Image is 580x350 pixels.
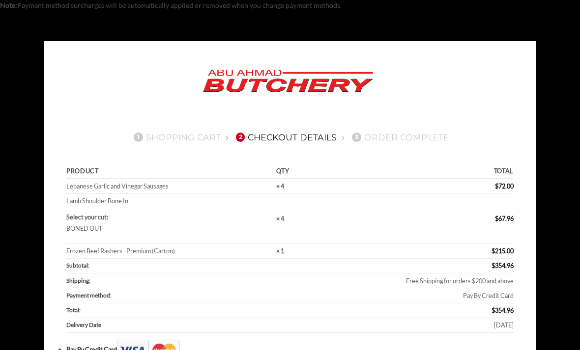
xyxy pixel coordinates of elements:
[492,262,514,269] bdi: 354.96
[309,318,514,333] td: [DATE]
[309,288,514,303] td: Pay By Credit Card
[66,194,273,244] td: Lamb Shoulder Bone In
[495,182,514,190] bdi: 72.00
[236,133,245,141] span: 2
[492,247,514,255] bdi: 215.00
[195,63,381,100] img: Abu Ahmad Butchery
[492,262,495,269] span: $
[66,179,273,194] td: Lebanese Garlic and Vinegar Sausages
[495,182,498,190] span: $
[309,165,514,179] th: Total
[66,125,514,150] nav: Checkout steps
[131,132,221,142] a: 1Shopping Cart
[66,273,309,288] th: Shipping:
[134,133,143,141] span: 1
[276,247,284,255] strong: × 1
[276,215,284,222] strong: × 4
[276,182,284,190] strong: × 4
[66,224,270,232] p: BONED OUT
[66,318,309,333] th: Delivery Date
[66,259,309,273] th: Subtotal:
[66,288,309,303] th: Payment method:
[233,132,337,142] a: 2Checkout details
[66,213,108,221] strong: Select your cut:
[273,165,308,179] th: Qty
[495,215,514,222] bdi: 67.96
[492,306,514,314] bdi: 354.96
[495,215,498,222] span: $
[492,306,495,314] span: $
[66,165,273,179] th: Product
[492,247,495,255] span: $
[66,303,309,318] th: Total:
[66,244,273,259] td: Frozen Beef Rashers - Premium (Carton)
[309,273,514,288] td: Free Shipping for orders $200 and above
